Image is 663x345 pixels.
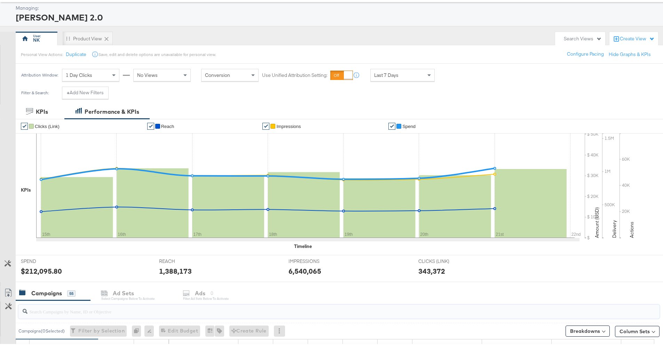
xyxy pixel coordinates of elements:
[564,34,602,41] div: Search Views
[620,34,655,41] div: Create View
[418,265,445,275] div: 343,372
[85,106,139,114] div: Performance & KPIs
[615,324,660,336] button: Column Sets
[262,121,269,128] a: ✔
[566,324,610,335] button: Breakdowns
[21,265,62,275] div: $212,095.80
[21,257,73,263] span: SPEND
[594,206,600,236] text: Amount (USD)
[609,50,651,56] button: Hide Graphs & KPIs
[374,71,398,77] span: Last 7 Days
[66,35,70,39] div: Drag to reorder tab
[562,47,609,59] button: Configure Pacing
[67,289,76,295] div: 55
[21,121,28,128] a: ✔
[73,34,102,41] div: Product View
[611,219,617,236] text: Delivery
[289,265,321,275] div: 6,540,065
[159,265,192,275] div: 1,388,173
[67,88,70,95] strong: +
[161,122,174,128] span: Reach
[36,106,48,114] div: KPIs
[98,50,216,56] div: Save, edit and delete options are unavailable for personal view.
[205,71,230,77] span: Conversion
[21,50,63,56] div: Personal View Actions:
[159,257,211,263] span: REACH
[31,288,62,296] div: Campaigns
[147,121,154,128] a: ✔
[33,35,40,42] div: NK
[21,71,58,76] div: Attribution Window:
[16,3,660,10] div: Managing:
[35,122,60,128] span: Clicks (Link)
[16,10,660,22] div: [PERSON_NAME] 2.0
[62,85,109,98] button: +Add New Filters
[27,300,601,314] input: Search Campaigns by Name, ID or Objective
[276,122,301,128] span: Impressions
[262,71,327,77] label: Use Unified Attribution Setting:
[418,257,471,263] span: CLICKS (LINK)
[402,122,416,128] span: Spend
[294,242,312,248] div: Timeline
[289,257,341,263] span: IMPRESSIONS
[388,121,395,128] a: ✔
[137,71,158,77] span: No Views
[132,324,144,335] div: 0
[21,185,31,192] div: KPIs
[629,220,635,236] text: Actions
[66,71,92,77] span: 1 Day Clicks
[18,327,65,333] div: Campaigns ( 0 Selected)
[21,89,49,94] div: Filter & Search:
[66,50,86,56] button: Duplicate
